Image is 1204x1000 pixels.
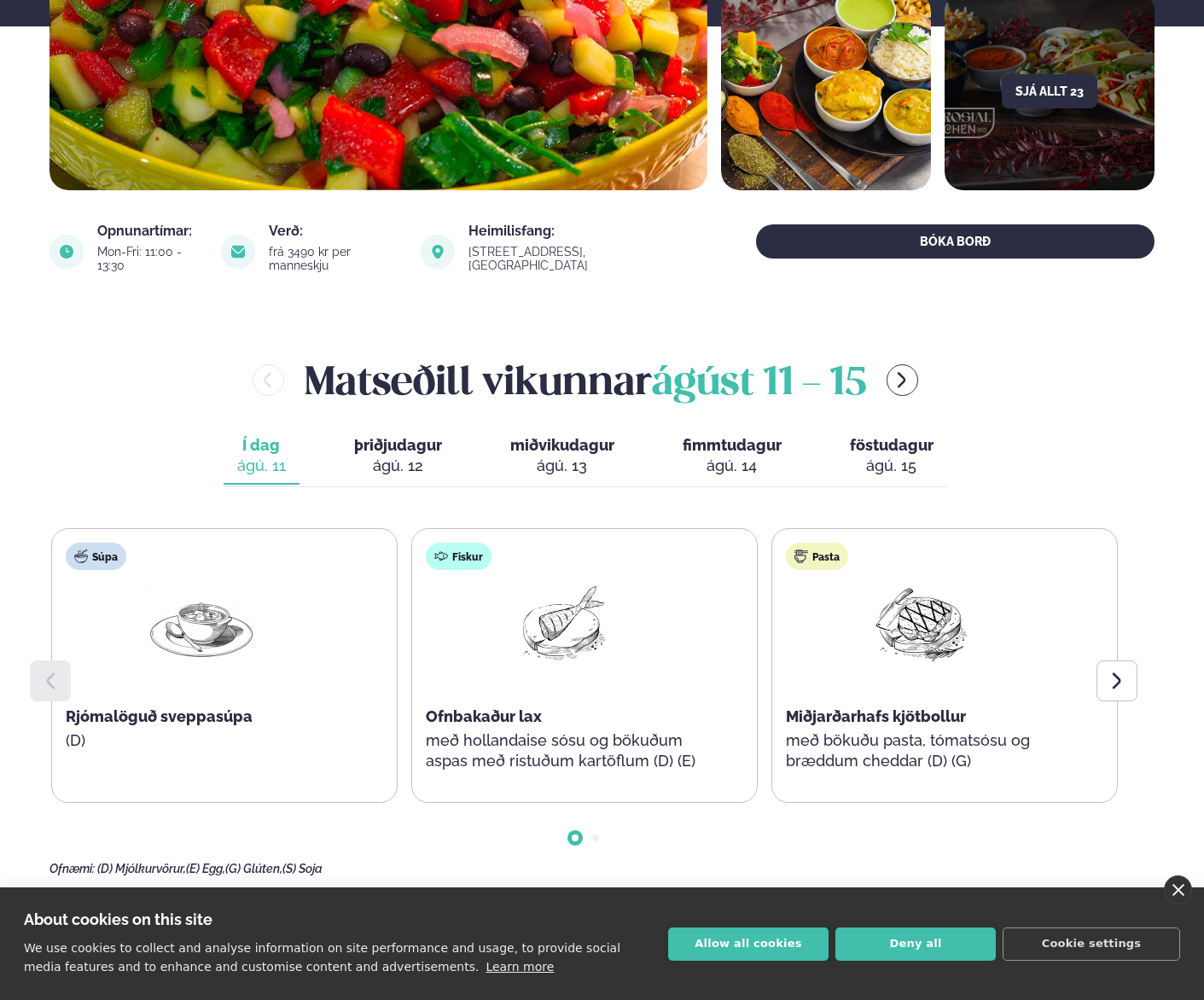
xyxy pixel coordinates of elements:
[850,456,934,476] div: ágú. 15
[786,730,1057,771] p: með bökuðu pasta, tómatsósu og bræddum cheddar (D) (G)
[66,543,126,570] div: Súpa
[426,730,697,771] p: með hollandaise sósu og bökuðum aspas með ristuðum kartöflum (D) (E)
[468,255,688,276] a: link
[1164,875,1192,904] a: close
[49,862,95,875] span: Ofnæmi:
[147,584,256,663] img: Soup.png
[253,364,284,396] button: menu-btn-left
[237,456,286,476] div: ágú. 11
[836,428,947,485] button: föstudagur ágú. 15
[1003,927,1180,961] button: Cookie settings
[887,364,918,396] button: menu-btn-right
[510,456,614,476] div: ágú. 13
[282,862,323,875] span: (S) Soja
[354,456,442,476] div: ágú. 12
[668,927,829,961] button: Allow all cookies
[225,862,282,875] span: (G) Glúten,
[1002,74,1097,108] button: Sjá allt 23
[497,428,628,485] button: miðvikudagur ágú. 13
[340,428,456,485] button: þriðjudagur ágú. 12
[221,235,255,269] img: image alt
[97,245,201,272] div: Mon-Fri: 11:00 - 13:30
[66,707,253,725] span: Rjómalöguð sveppasúpa
[652,365,866,403] span: ágúst 11 - 15
[507,584,616,663] img: Fish.png
[468,224,688,238] div: Heimilisfang:
[786,707,966,725] span: Miðjarðarhafs kjötbollur
[510,436,614,454] span: miðvikudagur
[24,910,212,928] strong: About cookies on this site
[49,235,84,269] img: image alt
[97,224,201,238] div: Opnunartímar:
[572,834,579,841] span: Go to slide 1
[592,834,599,841] span: Go to slide 2
[305,352,866,408] h2: Matseðill vikunnar
[756,224,1155,259] button: BÓKA BORÐ
[24,941,620,974] p: We use cookies to collect and analyse information on site performance and usage, to provide socia...
[850,436,934,454] span: föstudagur
[186,862,225,875] span: (E) Egg,
[269,245,400,272] div: frá 3490 kr per manneskju
[486,960,554,974] a: Learn more
[867,584,976,663] img: Beef-Meat.png
[426,543,491,570] div: Fiskur
[468,245,688,272] div: [STREET_ADDRESS], [GEOGRAPHIC_DATA]
[224,428,300,485] button: Í dag ágú. 11
[421,235,455,269] img: image alt
[794,549,808,563] img: pasta.svg
[669,428,795,485] button: fimmtudagur ágú. 14
[835,927,996,961] button: Deny all
[237,435,286,456] span: Í dag
[683,456,782,476] div: ágú. 14
[434,549,448,563] img: fish.svg
[786,543,848,570] div: Pasta
[683,436,782,454] span: fimmtudagur
[74,549,88,563] img: soup.svg
[66,730,337,751] p: (D)
[269,224,400,238] div: Verð:
[354,436,442,454] span: þriðjudagur
[97,862,186,875] span: (D) Mjólkurvörur,
[426,707,542,725] span: Ofnbakaður lax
